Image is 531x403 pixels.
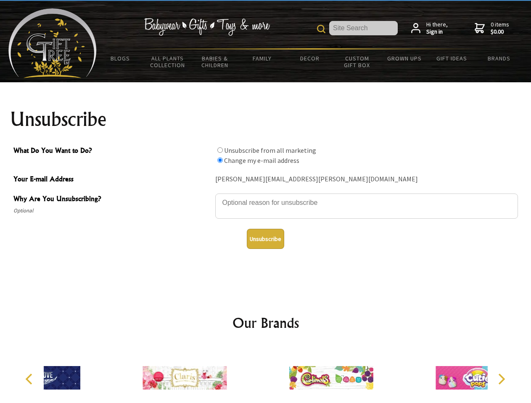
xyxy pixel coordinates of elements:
a: Babies & Children [191,50,239,74]
span: Your E-mail Address [13,174,211,186]
input: What Do You Want to Do? [217,157,223,163]
a: BLOGS [97,50,144,67]
a: All Plants Collection [144,50,192,74]
input: Site Search [329,21,398,35]
img: Babyware - Gifts - Toys and more... [8,8,97,78]
span: Why Are You Unsubscribing? [13,194,211,206]
span: What Do You Want to Do? [13,145,211,157]
img: product search [317,25,325,33]
a: Brands [476,50,523,67]
a: Custom Gift Box [333,50,381,74]
span: Optional [13,206,211,216]
a: Gift Ideas [428,50,476,67]
strong: $0.00 [491,28,509,36]
strong: Sign in [426,28,448,36]
a: Family [239,50,286,67]
input: What Do You Want to Do? [217,147,223,153]
span: 0 items [491,21,509,36]
a: Hi there,Sign in [411,21,448,36]
button: Next [492,370,510,388]
label: Change my e-mail address [224,156,299,165]
a: Decor [286,50,333,67]
img: Babywear - Gifts - Toys & more [144,18,270,36]
span: Hi there, [426,21,448,36]
h2: Our Brands [17,313,515,333]
label: Unsubscribe from all marketing [224,146,316,154]
div: [PERSON_NAME][EMAIL_ADDRESS][PERSON_NAME][DOMAIN_NAME] [215,173,518,186]
button: Previous [21,370,40,388]
button: Unsubscribe [247,229,284,249]
h1: Unsubscribe [10,109,521,129]
textarea: Why Are You Unsubscribing? [215,194,518,219]
a: Grown Ups [380,50,428,67]
a: 0 items$0.00 [475,21,509,36]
